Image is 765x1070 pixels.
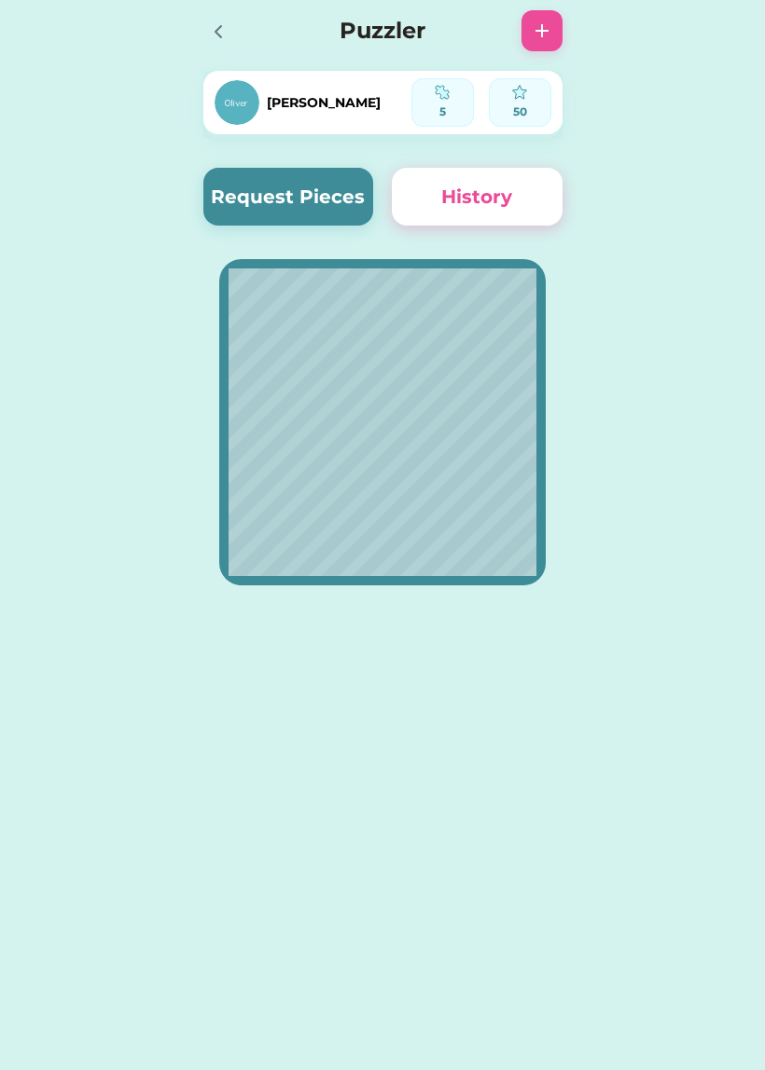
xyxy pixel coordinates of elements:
[531,20,553,42] img: add%201.svg
[392,168,563,226] button: History
[418,103,467,120] div: 5
[435,85,450,100] img: programming-module-puzzle-1--code-puzzle-module-programming-plugin-piece.svg
[263,14,503,48] h4: Puzzler
[267,93,381,113] div: [PERSON_NAME]
[495,103,545,120] div: 50
[512,85,527,100] img: interface-favorite-star--reward-rating-rate-social-star-media-favorite-like-stars.svg
[203,168,374,226] button: Request Pieces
